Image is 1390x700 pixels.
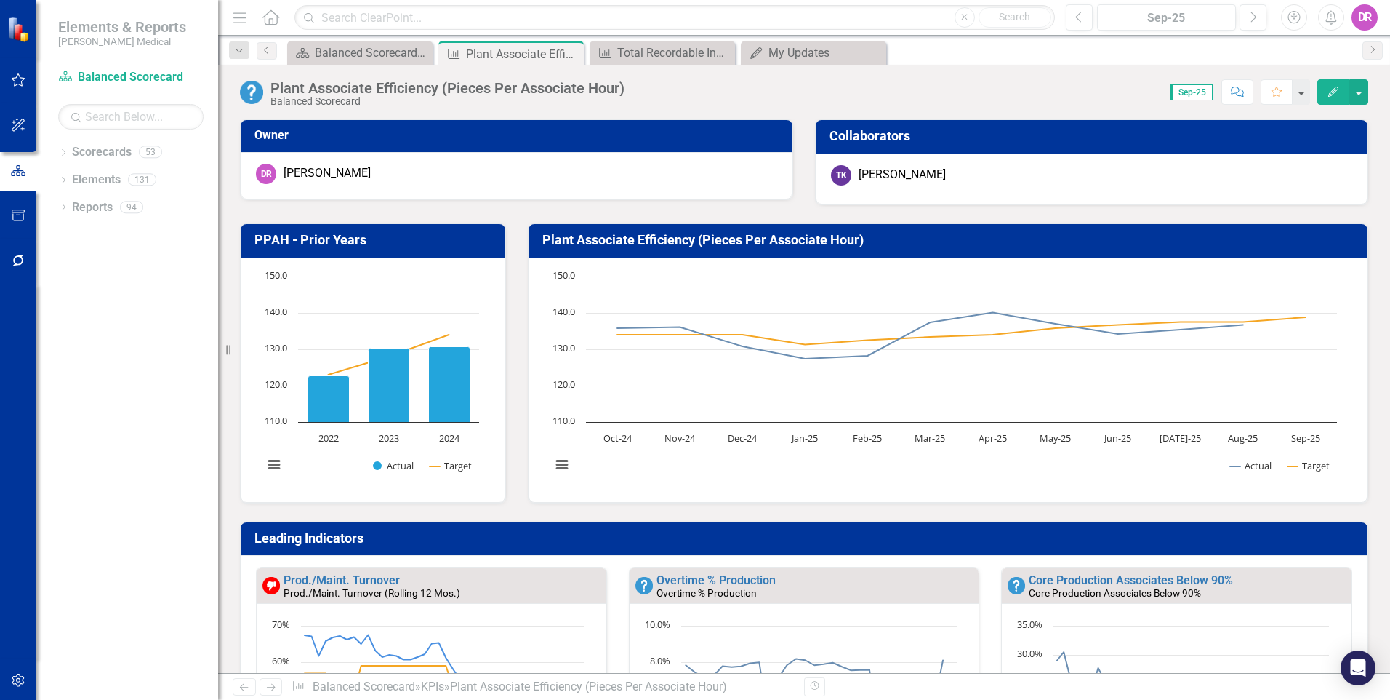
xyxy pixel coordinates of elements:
[264,455,284,475] button: View chart menu, Chart
[265,341,287,354] text: 130.0
[58,104,204,130] input: Search Below...
[1170,84,1213,100] span: Sep-25
[120,201,143,213] div: 94
[379,431,399,445] text: 2023
[439,431,460,445] text: 2024
[831,165,851,186] div: TK
[270,96,624,107] div: Balanced Scorecard
[292,679,793,696] div: » »
[768,44,883,62] div: My Updates
[262,577,280,594] img: Below Target
[272,654,290,667] text: 60%
[553,305,575,318] text: 140.0
[1102,9,1231,27] div: Sep-25
[790,431,818,445] text: Jan-25
[853,431,882,445] text: Feb-25
[1103,431,1131,445] text: Jun-25
[552,455,572,475] button: View chart menu, Chart
[369,348,410,422] path: 2023, 130.3. Actual.
[254,129,784,142] h3: Owner
[373,459,414,472] button: Show Actual
[265,269,287,282] text: 150.0
[72,144,132,161] a: Scorecards
[265,378,287,391] text: 120.0
[829,129,1359,143] h3: Collaborators
[1228,431,1258,445] text: Aug-25
[650,654,670,667] text: 8.0%
[859,167,946,183] div: [PERSON_NAME]
[593,44,731,62] a: Total Recordable Incident Rate (TRIR)
[1040,431,1071,445] text: May-25
[284,573,400,587] a: Prod./Maint. Turnover
[72,199,113,216] a: Reports
[58,18,186,36] span: Elements & Reports
[979,431,1007,445] text: Apr-25
[1029,573,1233,587] a: Core Production Associates Below 90%
[254,233,497,247] h3: PPAH - Prior Years
[272,618,290,631] text: 70%
[429,346,470,422] path: 2024, 130.8. Actual.
[999,11,1030,23] span: Search
[979,7,1051,28] button: Search
[270,80,624,96] div: Plant Associate Efficiency (Pieces Per Associate Hour)
[72,172,121,188] a: Elements
[421,680,444,693] a: KPIs
[128,174,156,186] div: 131
[645,618,670,631] text: 10.0%
[1017,618,1042,631] text: 35.0%
[656,587,757,599] small: Overtime % Production
[256,269,490,488] div: Chart. Highcharts interactive chart.
[544,269,1353,488] div: Chart. Highcharts interactive chart.
[265,414,287,427] text: 110.0
[265,305,287,318] text: 140.0
[318,431,339,445] text: 2022
[617,44,731,62] div: Total Recordable Incident Rate (TRIR)
[542,233,1359,247] h3: Plant Associate Efficiency (Pieces Per Associate Hour)
[466,45,580,63] div: Plant Associate Efficiency (Pieces Per Associate Hour)
[308,346,470,422] g: Actual, series 1 of 2. Bar series with 3 bars.
[1017,647,1042,660] text: 30.0%
[1351,4,1378,31] button: DR
[915,431,945,445] text: Mar-25
[315,44,429,62] div: Balanced Scorecard Welcome Page
[1160,431,1201,445] text: [DATE]-25
[58,69,204,86] a: Balanced Scorecard
[744,44,883,62] a: My Updates
[1008,577,1025,594] img: No Information
[308,375,350,422] path: 2022, 122.7. Actual.
[1097,4,1236,31] button: Sep-25
[256,164,276,184] div: DR
[656,573,776,587] a: Overtime % Production
[139,146,162,159] div: 53
[553,269,575,282] text: 150.0
[553,378,575,391] text: 120.0
[450,680,727,693] div: Plant Associate Efficiency (Pieces Per Associate Hour)
[553,414,575,427] text: 110.0
[1290,431,1319,445] text: Sep-25
[7,17,33,42] img: ClearPoint Strategy
[240,81,263,104] img: No Information
[544,269,1344,488] svg: Interactive chart
[254,531,1359,546] h3: Leading Indicators
[635,577,653,594] img: No Information
[553,341,575,354] text: 130.0
[1287,459,1330,472] button: Show Target
[1341,651,1375,685] div: Open Intercom Messenger
[728,431,758,445] text: Dec-24
[291,44,429,62] a: Balanced Scorecard Welcome Page
[1029,587,1201,599] small: Core Production Associates Below 90%
[313,680,415,693] a: Balanced Scorecard
[664,431,696,445] text: Nov-24
[256,269,486,488] svg: Interactive chart
[430,459,473,472] button: Show Target
[603,431,632,445] text: Oct-24
[284,165,371,182] div: [PERSON_NAME]
[1230,459,1272,472] button: Show Actual
[294,5,1055,31] input: Search ClearPoint...
[284,587,460,599] small: Prod./Maint. Turnover (Rolling 12 Mos.)
[58,36,186,47] small: [PERSON_NAME] Medical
